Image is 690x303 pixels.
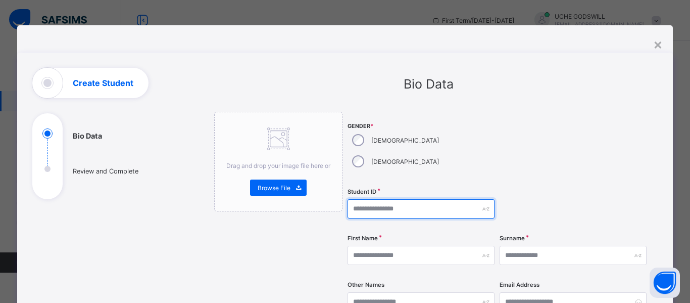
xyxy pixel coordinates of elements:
label: [DEMOGRAPHIC_DATA] [371,137,439,144]
label: Email Address [500,281,539,288]
span: Bio Data [404,76,454,92]
label: Other Names [348,281,384,288]
label: Student ID [348,188,376,195]
div: × [653,35,663,53]
button: Open asap [650,268,680,298]
span: Gender [348,123,495,129]
span: Drag and drop your image file here or [226,162,330,169]
span: Browse File [258,184,290,192]
label: First Name [348,235,378,242]
label: Surname [500,235,525,242]
label: [DEMOGRAPHIC_DATA] [371,158,439,165]
h1: Create Student [73,79,133,87]
div: Drag and drop your image file here orBrowse File [214,112,342,211]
